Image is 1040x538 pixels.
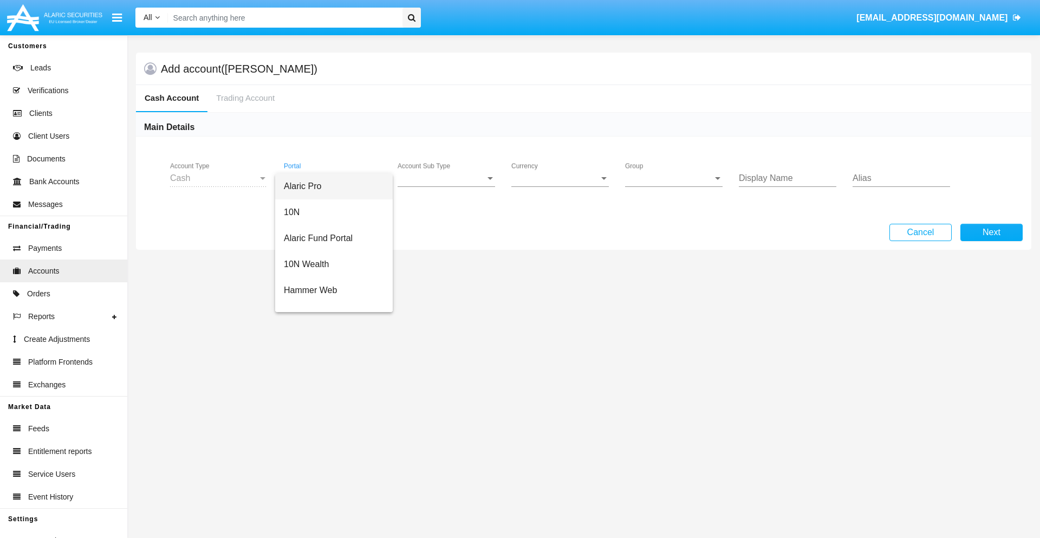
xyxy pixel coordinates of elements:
[284,173,384,199] span: Alaric Pro
[284,251,384,277] span: 10N Wealth
[284,277,384,303] span: Hammer Web
[284,225,384,251] span: Alaric Fund Portal
[284,303,384,329] span: Alaric MyPortal Trade
[284,199,384,225] span: 10N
